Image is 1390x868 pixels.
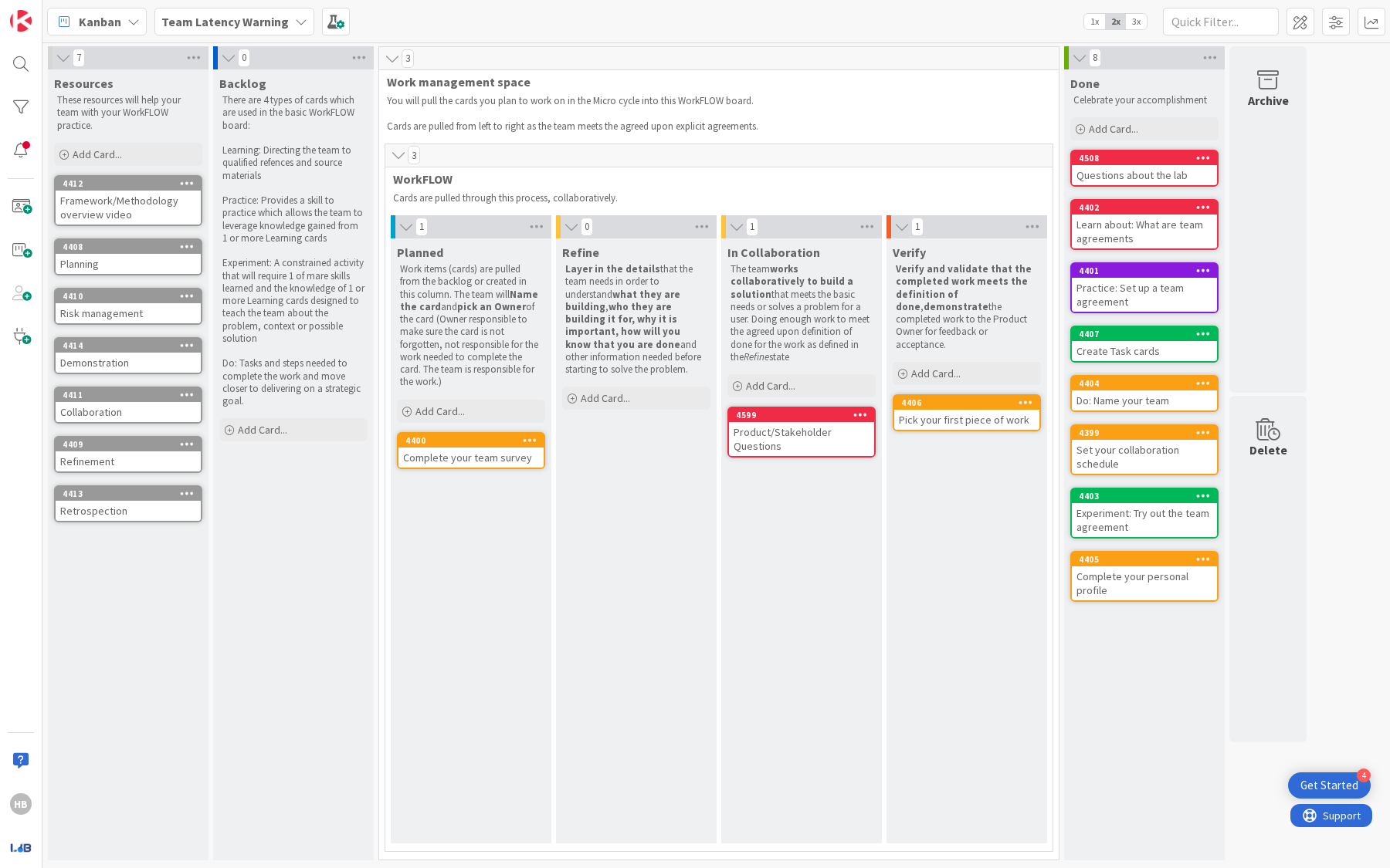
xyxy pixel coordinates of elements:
div: Pick your first piece of work [894,410,1039,430]
span: 3x [1126,14,1147,29]
div: 4405 [1072,552,1217,566]
strong: demonstrate [924,300,988,313]
div: 4410 [56,289,201,303]
span: WorkFLOW [393,171,1033,187]
div: 4508 [1079,153,1217,164]
div: Planning [56,254,201,274]
a: 4408Planning [54,238,202,275]
div: 4403 [1072,489,1217,503]
div: 4408 [56,240,201,254]
a: 4404Do: Name your team [1070,375,1219,412]
div: 4410Risk management [56,289,201,323]
a: 4414Demonstration [54,337,202,374]
div: 4402Learn about: What are team agreements [1072,201,1217,248]
input: Quick Filter... [1163,8,1279,35]
p: You will pull the cards you plan to work on in the Micro cycle into this WorkFLOW board. [387,95,1051,107]
span: 0 [238,49,250,67]
strong: pick an Owner [457,300,526,313]
p: The team that meets the basic needs or solves a problem for a user. Doing enough work to meet the... [731,263,873,363]
div: Do: Name your team [1072,390,1217,410]
span: 0 [581,218,593,236]
div: Open Get Started checklist, remaining modules: 4 [1288,772,1371,799]
p: There are 4 types of cards which are used in the basic WorkFLOW board: [222,94,364,132]
em: Refine [744,350,769,363]
strong: Verify and validate that the completed work meets the definition of done [896,262,1034,313]
span: Done [1070,76,1100,91]
p: that the team needs in order to understand , and other information needed before starting to solv... [565,263,707,376]
p: Celebrate your accomplishment [1073,94,1215,106]
span: Backlog [219,76,266,91]
a: 4405Complete your personal profile [1070,551,1219,602]
p: Experiment: A constrained activity that will require 1 of mare skills learned and the knowledge o... [222,257,364,345]
div: 4412 [63,178,201,189]
strong: Layer in the details [565,262,660,275]
div: 4399Set your collaboration schedule [1072,426,1217,474]
div: 4412 [56,177,201,191]
a: 4508Questions about the lab [1070,150,1219,187]
strong: what they are building [565,288,683,313]
span: 8 [1089,49,1101,67]
div: 4412Framework/Methodology overview video [56,177,201,225]
div: Complete your personal profile [1072,566,1217,600]
img: avatar [10,836,32,858]
div: 4413Retrospection [56,487,201,521]
div: 4403Experiment: Try out the team agreement [1072,489,1217,537]
div: 4508 [1072,151,1217,165]
div: 4407 [1072,327,1217,341]
span: 3 [402,49,414,68]
div: Retrospection [56,501,201,521]
img: Visit kanbanzone.com [10,10,32,32]
div: 4413 [56,487,201,501]
div: 4404 [1072,377,1217,390]
div: 4508Questions about the lab [1072,151,1217,185]
a: 4403Experiment: Try out the team agreement [1070,488,1219,539]
span: 1 [746,218,758,236]
p: Cards are pulled through this process, collaboratively. [393,192,1045,204]
span: Add Card... [911,366,961,380]
p: Learning: Directing the team to qualified refences and source materials [222,144,364,182]
div: 4400 [405,435,544,446]
strong: who they are building it for, why it is important, how will you know that you are done [565,300,683,351]
strong: works collaboratively to build a solution [731,262,856,301]
div: 4407 [1079,329,1217,339]
span: Kanban [79,12,121,31]
div: Risk management [56,303,201,323]
div: 4406Pick your first piece of work [894,396,1039,430]
div: 4401 [1079,265,1217,276]
p: Practice: Provides a skill to practice which allows the team to leverage knowledge gained from 1 ... [222,194,364,245]
div: 4408 [63,241,201,252]
a: 4402Learn about: What are team agreements [1070,199,1219,250]
span: 7 [73,49,85,67]
div: Experiment: Try out the team agreement [1072,503,1217,537]
div: 4599 [736,410,874,420]
div: 4403 [1079,491,1217,502]
div: 4414Demonstration [56,339,201,373]
a: 4599Product/Stakeholder Questions [727,407,876,458]
span: Refine [562,245,599,260]
div: Practice: Set up a team agreement [1072,278,1217,312]
div: 4407Create Task cards [1072,327,1217,361]
div: 4411 [56,388,201,402]
div: 4413 [63,488,201,499]
a: 4412Framework/Methodology overview video [54,175,202,226]
span: 1 [415,218,428,236]
span: Add Card... [73,147,122,161]
div: Set your collaboration schedule [1072,440,1217,474]
p: These resources will help your team with your WorkFLOW practice. [57,94,199,132]
a: 4401Practice: Set up a team agreement [1070,262,1219,313]
div: 4414 [63,340,201,351]
div: 4406 [901,397,1039,408]
div: 4410 [63,291,201,302]
span: Add Card... [581,391,630,405]
span: Planned [397,245,443,260]
a: 4406Pick your first piece of work [893,394,1041,431]
div: 4405 [1079,554,1217,565]
p: Cards are pulled from left to right as the team meets the agreed upon explicit agreements. [387,120,1051,133]
span: 3 [408,146,420,164]
div: 4599Product/Stakeholder Questions [729,408,874,456]
div: 4409Refinement [56,437,201,471]
a: 4399Set your collaboration schedule [1070,424,1219,475]
div: Delete [1249,441,1287,459]
div: 4599 [729,408,874,422]
a: 4409Refinement [54,436,202,473]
